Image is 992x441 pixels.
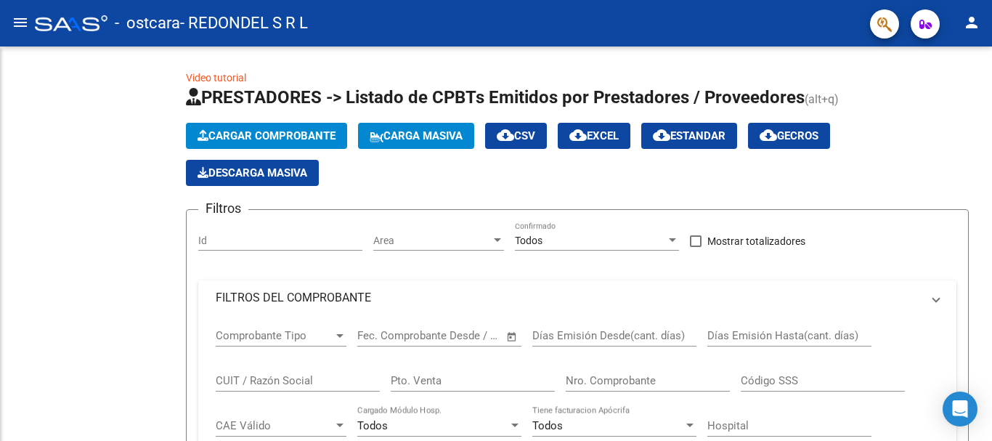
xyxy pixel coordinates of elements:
[198,166,307,179] span: Descarga Masiva
[216,329,333,342] span: Comprobante Tipo
[943,392,977,426] div: Open Intercom Messenger
[186,160,319,186] button: Descarga Masiva
[373,235,491,247] span: Area
[357,329,416,342] input: Fecha inicio
[429,329,500,342] input: Fecha fin
[515,235,542,246] span: Todos
[357,419,388,432] span: Todos
[186,87,805,108] span: PRESTADORES -> Listado de CPBTs Emitidos por Prestadores / Proveedores
[504,328,521,345] button: Open calendar
[358,123,474,149] button: Carga Masiva
[216,290,922,306] mat-panel-title: FILTROS DEL COMPROBANTE
[748,123,830,149] button: Gecros
[186,160,319,186] app-download-masive: Descarga masiva de comprobantes (adjuntos)
[805,92,839,106] span: (alt+q)
[760,126,777,144] mat-icon: cloud_download
[760,129,818,142] span: Gecros
[198,280,956,315] mat-expansion-panel-header: FILTROS DEL COMPROBANTE
[497,129,535,142] span: CSV
[532,419,563,432] span: Todos
[569,129,619,142] span: EXCEL
[370,129,463,142] span: Carga Masiva
[485,123,547,149] button: CSV
[198,129,336,142] span: Cargar Comprobante
[180,7,308,39] span: - REDONDEL S R L
[198,198,248,219] h3: Filtros
[558,123,630,149] button: EXCEL
[186,123,347,149] button: Cargar Comprobante
[641,123,737,149] button: Estandar
[216,419,333,432] span: CAE Válido
[653,129,725,142] span: Estandar
[653,126,670,144] mat-icon: cloud_download
[186,72,246,84] a: Video tutorial
[115,7,180,39] span: - ostcara
[497,126,514,144] mat-icon: cloud_download
[707,232,805,250] span: Mostrar totalizadores
[963,14,980,31] mat-icon: person
[12,14,29,31] mat-icon: menu
[569,126,587,144] mat-icon: cloud_download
